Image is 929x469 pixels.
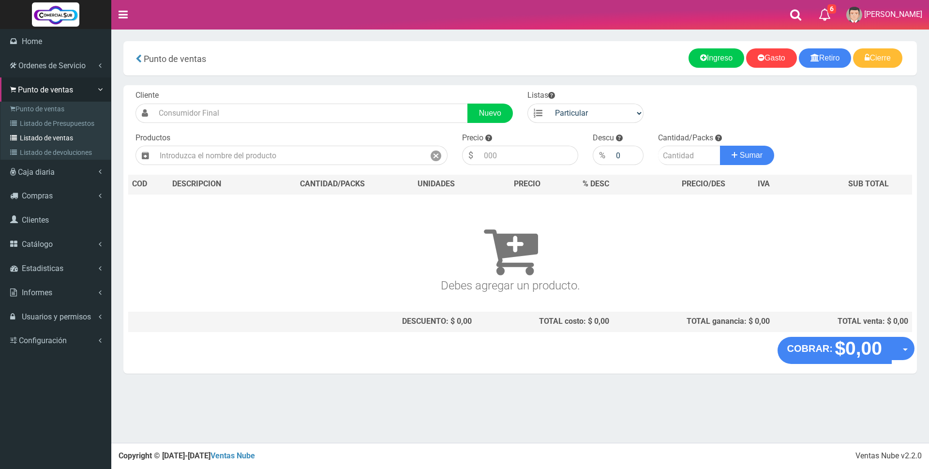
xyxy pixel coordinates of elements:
[22,312,91,321] span: Usuarios y permisos
[462,133,483,144] label: Precio
[135,90,159,101] label: Cliente
[778,316,908,327] div: TOTAL venta: $ 0,00
[3,145,111,160] a: Listado de devoluciones
[853,48,902,68] a: Cierre
[462,146,479,165] div: $
[396,175,476,194] th: UNIDADES
[154,104,468,123] input: Consumidor Final
[689,48,744,68] a: Ingreso
[3,102,111,116] a: Punto de ventas
[527,90,555,101] label: Listas
[827,4,836,14] span: 6
[778,337,892,364] button: COBRAR: $0,00
[128,175,168,194] th: COD
[32,2,79,27] img: Logo grande
[758,179,770,188] span: IVA
[658,146,720,165] input: Cantidad
[835,338,882,359] strong: $0,00
[268,175,396,194] th: CANTIDAD/PACKS
[155,146,425,165] input: Introduzca el nombre del producto
[19,336,67,345] span: Configuración
[186,179,221,188] span: CRIPCION
[210,451,255,460] a: Ventas Nube
[119,451,255,460] strong: Copyright © [DATE]-[DATE]
[740,151,763,159] span: Sumar
[3,131,111,145] a: Listado de ventas
[848,179,889,190] span: SUB TOTAL
[799,48,852,68] a: Retiro
[18,167,55,177] span: Caja diaria
[846,7,862,23] img: User Image
[720,146,774,165] button: Sumar
[617,316,770,327] div: TOTAL ganancia: $ 0,00
[144,54,206,64] span: Punto de ventas
[658,133,713,144] label: Cantidad/Packs
[787,343,833,354] strong: COBRAR:
[22,37,42,46] span: Home
[3,116,111,131] a: Listado de Presupuestos
[855,451,922,462] div: Ventas Nube v2.2.0
[864,10,922,19] span: [PERSON_NAME]
[22,288,52,297] span: Informes
[18,61,86,70] span: Ordenes de Servicio
[132,208,889,292] h3: Debes agregar un producto.
[467,104,513,123] a: Nuevo
[593,146,611,165] div: %
[479,146,578,165] input: 000
[22,240,53,249] span: Catálogo
[168,175,268,194] th: DES
[22,264,63,273] span: Estadisticas
[22,215,49,225] span: Clientes
[22,191,53,200] span: Compras
[746,48,797,68] a: Gasto
[135,133,170,144] label: Productos
[514,179,540,190] span: PRECIO
[479,316,609,327] div: TOTAL costo: $ 0,00
[593,133,614,144] label: Descu
[272,316,472,327] div: DESCUENTO: $ 0,00
[682,179,725,188] span: PRECIO/DES
[611,146,644,165] input: 000
[18,85,73,94] span: Punto de ventas
[583,179,609,188] span: % DESC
